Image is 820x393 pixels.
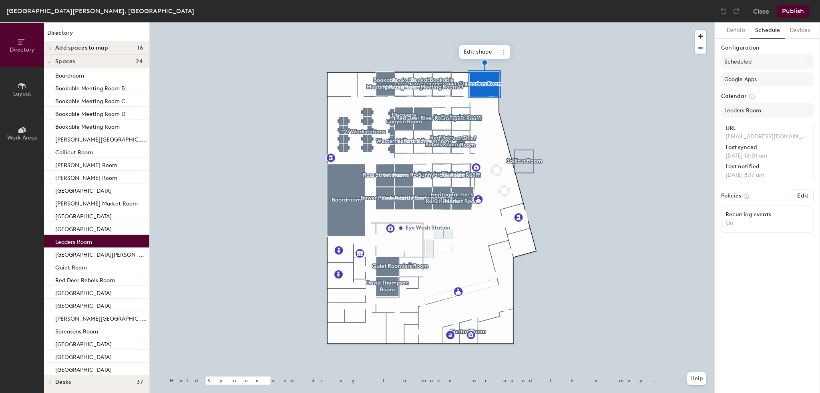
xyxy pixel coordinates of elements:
span: Directory [10,46,34,53]
p: [PERSON_NAME] Market Room [55,198,138,207]
p: [GEOGRAPHIC_DATA] [55,223,112,233]
span: Desks [55,379,71,385]
p: [GEOGRAPHIC_DATA][PERSON_NAME] [55,249,148,258]
span: 37 [137,379,143,385]
p: Collicut Room [55,147,93,156]
p: Bookable Meeting Room B [55,83,125,92]
span: Add spaces to map [55,45,109,51]
img: Undo [720,7,728,15]
label: Policies [721,193,741,199]
p: [EMAIL_ADDRESS][DOMAIN_NAME] [726,133,809,140]
div: URL [726,125,809,132]
p: [DATE] 12:01 am [726,152,809,160]
p: [PERSON_NAME][GEOGRAPHIC_DATA] [55,313,148,322]
p: [DATE] 8:17 am [726,172,809,179]
p: Red Deer Rebels Room [55,275,115,284]
p: [GEOGRAPHIC_DATA] [55,351,112,361]
span: Spaces [55,58,75,65]
div: Last notified [726,164,809,170]
img: Redo [732,7,740,15]
label: Configuration [721,45,814,51]
span: Edit shape [459,45,497,59]
p: Bookable Meeting Room C [55,96,125,105]
button: Leaders Room [721,103,814,118]
label: Calendar [721,93,814,100]
button: Close [753,5,769,18]
p: Sorensons Room [55,326,98,335]
p: Leaders Room [55,236,92,245]
p: Boardroom [55,70,84,79]
button: Edit [792,190,814,202]
h1: Directory [44,29,149,41]
p: Bookable Meeting Room D [55,108,125,118]
p: [GEOGRAPHIC_DATA] [55,300,112,309]
span: 16 [137,45,143,51]
button: Scheduled [721,54,814,69]
button: Publish [777,5,809,18]
p: On [726,219,809,227]
p: [GEOGRAPHIC_DATA] [55,364,112,373]
p: [GEOGRAPHIC_DATA] [55,185,112,194]
span: 24 [136,58,143,65]
p: [GEOGRAPHIC_DATA] [55,287,112,297]
button: Help [687,372,706,385]
span: Work Areas [7,134,37,141]
h6: Edit [797,193,808,199]
p: [PERSON_NAME] Room [55,160,117,169]
div: Last synced [726,144,809,151]
button: Google Apps [721,72,814,86]
p: [PERSON_NAME][GEOGRAPHIC_DATA] [55,134,148,143]
button: Devices [785,22,815,39]
p: [PERSON_NAME] Room [55,172,117,182]
p: [GEOGRAPHIC_DATA] [55,339,112,348]
div: [GEOGRAPHIC_DATA][PERSON_NAME], [GEOGRAPHIC_DATA] [6,6,194,16]
p: [GEOGRAPHIC_DATA] [55,211,112,220]
button: Details [722,22,750,39]
button: Schedule [750,22,785,39]
div: Recurring events [726,211,809,218]
p: Bookable Meeting Room [55,121,120,130]
span: Layout [13,90,31,97]
p: Quiet Room [55,262,87,271]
